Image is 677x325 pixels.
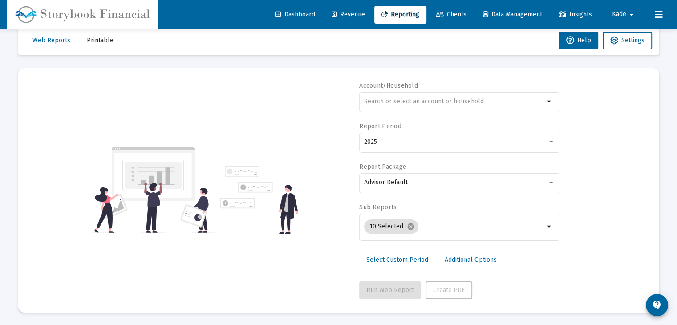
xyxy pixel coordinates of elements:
[621,37,645,44] span: Settings
[433,286,465,294] span: Create PDF
[359,203,397,211] label: Sub Reports
[359,82,418,89] label: Account/Household
[436,11,466,18] span: Clients
[364,138,377,146] span: 2025
[366,286,414,294] span: Run Web Report
[220,166,298,234] img: reporting-alt
[87,37,114,44] span: Printable
[275,11,315,18] span: Dashboard
[14,6,151,24] img: Dashboard
[626,6,637,24] mat-icon: arrow_drop_down
[32,37,70,44] span: Web Reports
[601,5,648,23] button: Kade
[364,98,544,105] input: Search or select an account or household
[483,11,542,18] span: Data Management
[476,6,549,24] a: Data Management
[268,6,322,24] a: Dashboard
[374,6,426,24] a: Reporting
[429,6,474,24] a: Clients
[381,11,419,18] span: Reporting
[445,256,497,264] span: Additional Options
[366,256,428,264] span: Select Custom Period
[364,218,544,236] mat-chip-list: Selection
[364,179,408,186] span: Advisor Default
[332,11,365,18] span: Revenue
[603,32,652,49] button: Settings
[80,32,121,49] button: Printable
[359,281,421,299] button: Run Web Report
[566,37,591,44] span: Help
[407,223,415,231] mat-icon: cancel
[25,32,77,49] button: Web Reports
[364,219,418,234] mat-chip: 10 Selected
[652,300,662,310] mat-icon: contact_support
[544,96,555,107] mat-icon: arrow_drop_down
[324,6,372,24] a: Revenue
[359,163,406,171] label: Report Package
[426,281,472,299] button: Create PDF
[93,146,215,234] img: reporting
[559,32,598,49] button: Help
[551,6,599,24] a: Insights
[359,122,401,130] label: Report Period
[544,221,555,232] mat-icon: arrow_drop_down
[559,11,592,18] span: Insights
[612,11,626,18] span: Kade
